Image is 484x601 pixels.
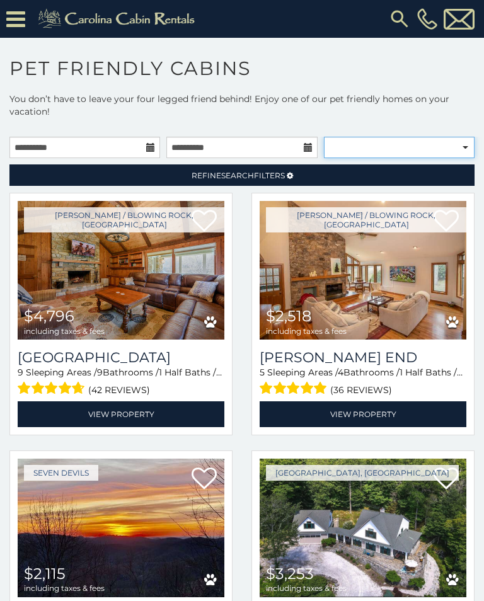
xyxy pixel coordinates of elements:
a: Add to favorites [192,466,217,493]
h3: Moss End [260,349,466,366]
span: including taxes & fees [24,584,105,592]
a: [PERSON_NAME] End [260,349,466,366]
span: 9 [18,367,23,378]
a: View Property [18,401,224,427]
span: (42 reviews) [88,382,150,398]
a: RefineSearchFilters [9,164,475,186]
a: [GEOGRAPHIC_DATA] [18,349,224,366]
img: Khaki-logo.png [32,6,205,31]
span: 1 Half Baths / [159,367,222,378]
a: Moss End $2,518 including taxes & fees [260,201,466,340]
span: Refine Filters [192,171,285,180]
span: 5 [260,367,265,378]
a: Appalachian Mountain Lodge $4,796 including taxes & fees [18,201,224,340]
a: [PHONE_NUMBER] [414,8,441,30]
img: search-regular.svg [388,8,411,30]
span: including taxes & fees [266,327,347,335]
span: 1 Half Baths / [400,367,463,378]
h3: Appalachian Mountain Lodge [18,349,224,366]
a: The Flippin View $2,115 including taxes & fees [18,459,224,597]
span: $3,253 [266,564,314,583]
a: [PERSON_NAME] / Blowing Rock, [GEOGRAPHIC_DATA] [24,207,224,232]
div: Sleeping Areas / Bathrooms / Sleeps: [18,366,224,398]
span: $2,115 [24,564,66,583]
span: $4,796 [24,307,74,325]
a: View Property [260,401,466,427]
div: Sleeping Areas / Bathrooms / Sleeps: [260,366,466,398]
span: including taxes & fees [24,327,105,335]
img: Snow Dog Lodge [260,459,466,597]
img: Appalachian Mountain Lodge [18,201,224,340]
span: Search [221,171,254,180]
span: $2,518 [266,307,311,325]
a: Seven Devils [24,465,98,481]
img: The Flippin View [18,459,224,597]
a: [PERSON_NAME] / Blowing Rock, [GEOGRAPHIC_DATA] [266,207,466,232]
img: Moss End [260,201,466,340]
a: Snow Dog Lodge $3,253 including taxes & fees [260,459,466,597]
a: [GEOGRAPHIC_DATA], [GEOGRAPHIC_DATA] [266,465,459,481]
span: including taxes & fees [266,584,347,592]
span: 9 [97,367,103,378]
span: (36 reviews) [330,382,392,398]
span: 4 [338,367,343,378]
